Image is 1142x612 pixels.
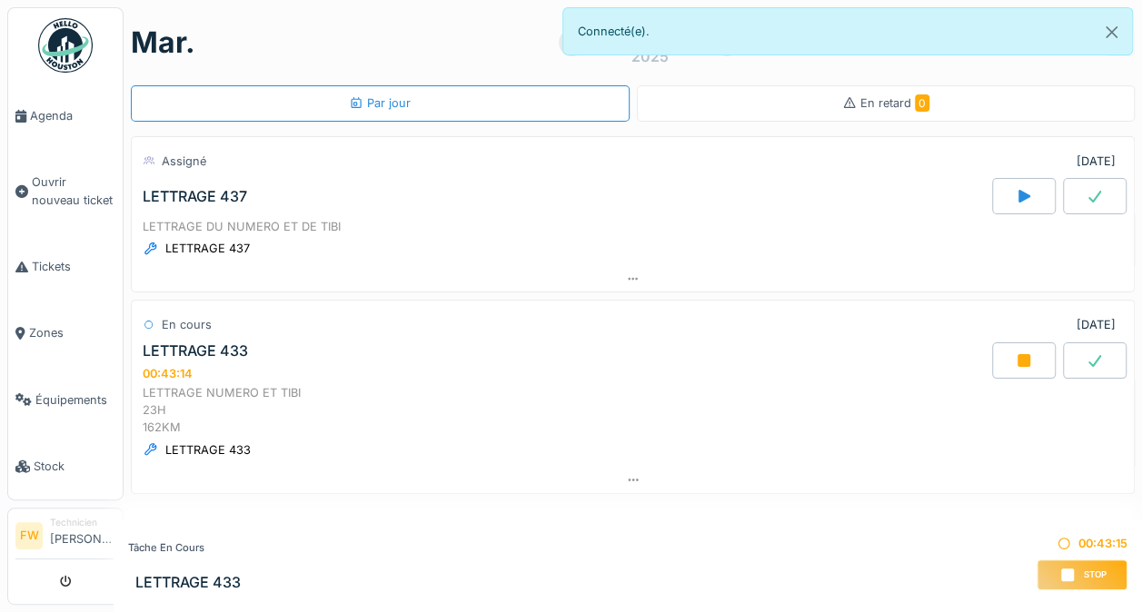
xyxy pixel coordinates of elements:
span: Zones [29,324,115,341]
div: En cours [162,316,212,333]
h3: LETTRAGE 433 [135,574,241,591]
div: LETTRAGE NUMERO ET TIBI 23H 162KM [143,384,1123,437]
span: Tickets [32,258,115,275]
div: Assigné [162,153,206,170]
span: 0 [915,94,929,112]
div: LETTRAGE DU NUMERO ET DE TIBI [143,218,1123,235]
button: Close [1091,8,1132,56]
span: Stock [34,458,115,475]
span: Stop [1084,568,1107,581]
div: Technicien [50,516,115,529]
div: 00:43:14 [143,367,193,380]
a: Zones [8,300,123,366]
a: Agenda [8,83,123,149]
div: [DATE] [1077,316,1116,333]
span: Ouvrir nouveau ticket [32,173,115,208]
h1: mar. [131,25,195,60]
span: Agenda [30,107,115,124]
li: FW [15,522,43,549]
span: Équipements [35,391,115,409]
img: Badge_color-CXgf-gQk.svg [38,18,93,73]
li: [PERSON_NAME] [50,516,115,555]
span: En retard [860,96,929,110]
div: LETTRAGE 437 [165,240,250,257]
a: Tickets [8,233,123,300]
a: Ouvrir nouveau ticket [8,149,123,233]
a: Équipements [8,367,123,433]
a: FW Technicien[PERSON_NAME] [15,516,115,559]
div: Connecté(e). [562,7,1134,55]
div: LETTRAGE 433 [143,342,248,360]
div: 2025 [631,45,669,67]
div: 00:43:15 [1037,535,1127,552]
div: Tâche en cours [128,540,241,556]
div: [DATE] [1077,153,1116,170]
div: Par jour [349,94,411,112]
a: Stock [8,433,123,499]
div: LETTRAGE 433 [165,441,251,459]
div: LETTRAGE 437 [143,188,247,205]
